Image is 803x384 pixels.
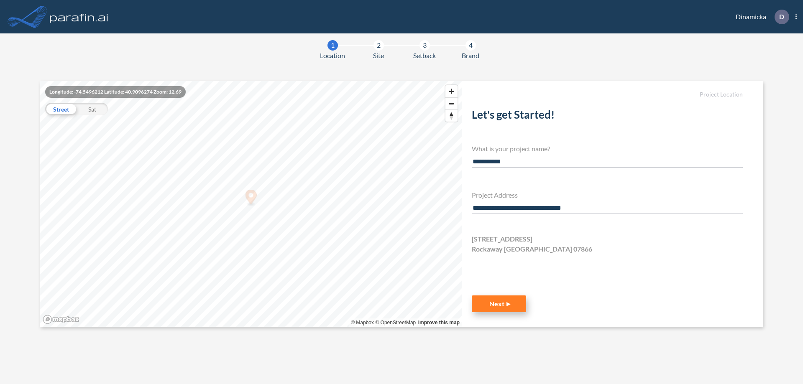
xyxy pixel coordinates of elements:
span: Setback [413,51,436,61]
div: Map marker [246,190,257,207]
h2: Let's get Started! [472,108,743,125]
div: 2 [373,40,384,51]
a: Improve this map [418,320,460,326]
a: Mapbox [351,320,374,326]
img: logo [48,8,110,25]
div: 4 [465,40,476,51]
div: Street [45,103,77,115]
div: Longitude: -74.5496212 Latitude: 40.9096274 Zoom: 12.69 [45,86,186,98]
div: Sat [77,103,108,115]
span: Site [373,51,384,61]
span: Rockaway [GEOGRAPHIC_DATA] 07866 [472,244,592,254]
canvas: Map [40,81,462,327]
p: D [779,13,784,20]
a: Mapbox homepage [43,315,79,324]
button: Zoom out [445,97,458,109]
button: Reset bearing to north [445,109,458,122]
span: Location [320,51,345,61]
span: [STREET_ADDRESS] [472,234,532,244]
h4: What is your project name? [472,145,743,153]
h5: Project Location [472,91,743,98]
h4: Project Address [472,191,743,199]
div: Dinamicka [723,10,797,24]
button: Zoom in [445,85,458,97]
span: Zoom out [445,98,458,109]
button: Next [472,295,526,312]
a: OpenStreetMap [375,320,416,326]
div: 1 [327,40,338,51]
span: Brand [462,51,479,61]
div: 3 [419,40,430,51]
